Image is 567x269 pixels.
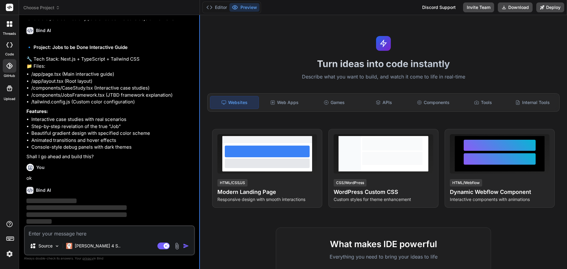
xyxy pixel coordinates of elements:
[210,96,259,109] div: Websites
[26,219,52,224] span: ‌
[36,164,45,171] h6: You
[26,153,194,160] p: Shall I go ahead and build this?
[4,96,15,102] label: Upload
[26,175,194,182] p: ok
[31,92,194,99] li: /components/JobsFramework.tsx (JTBD framework explanation)
[31,123,194,130] li: Step-by-step revelation of the true "Job"
[5,52,14,57] label: code
[4,73,15,78] label: GitHub
[450,188,549,196] h4: Dynamic Webflow Component
[334,179,367,187] div: CSS/WordPress
[418,2,459,12] div: Discord Support
[31,144,194,151] li: Console-style debug panels with dark themes
[31,137,194,144] li: Animated transitions and hover effects
[3,31,16,36] label: threads
[409,96,458,109] div: Components
[66,243,72,249] img: Claude 4 Sonnet
[26,44,194,51] h2: 🔹 Project: Jobs to be Done Interactive Guide
[334,196,433,203] p: Custom styles for theme enhancement
[36,187,51,193] h6: Bind AI
[26,212,127,217] span: ‌
[217,188,317,196] h4: Modern Landing Page
[217,179,248,187] div: HTML/CSS/JS
[217,196,317,203] p: Responsive design with smooth interactions
[24,255,195,261] p: Always double-check its answers. Your in Bind
[204,73,563,81] p: Describe what you want to build, and watch it come to life in real-time
[450,196,549,203] p: Interactive components with animations
[31,130,194,137] li: Beautiful gradient design with specified color scheme
[204,3,229,12] button: Editor
[23,5,60,11] span: Choose Project
[286,253,481,260] p: Everything you need to bring your ideas to life
[450,179,482,187] div: HTML/Webflow
[498,2,533,12] button: Download
[183,243,189,249] img: icon
[54,243,60,249] img: Pick Models
[359,96,408,109] div: APIs
[31,78,194,85] li: /app/layout.tsx (Root layout)
[31,116,194,123] li: Interactive case studies with real scenarios
[26,199,77,203] span: ‌
[31,98,194,106] li: /tailwind.config.js (Custom color configuration)
[36,27,51,34] h6: Bind AI
[26,108,48,114] strong: Features:
[26,56,194,70] p: 🔧 Tech Stack: Next.js + TypeScript + Tailwind CSS 📁 Files:
[334,188,433,196] h4: WordPress Custom CSS
[509,96,557,109] div: Internal Tools
[260,96,308,109] div: Web Apps
[173,243,180,250] img: attachment
[26,205,127,210] span: ‌
[286,238,481,251] h2: What makes IDE powerful
[31,71,194,78] li: /app/page.tsx (Main interactive guide)
[4,249,15,259] img: settings
[459,96,507,109] div: Tools
[31,85,194,92] li: /components/CaseStudy.tsx (Interactive case studies)
[204,58,563,69] h1: Turn ideas into code instantly
[536,2,564,12] button: Deploy
[229,3,260,12] button: Preview
[82,256,93,260] span: privacy
[38,243,53,249] p: Source
[463,2,494,12] button: Invite Team
[75,243,121,249] p: [PERSON_NAME] 4 S..
[310,96,358,109] div: Games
